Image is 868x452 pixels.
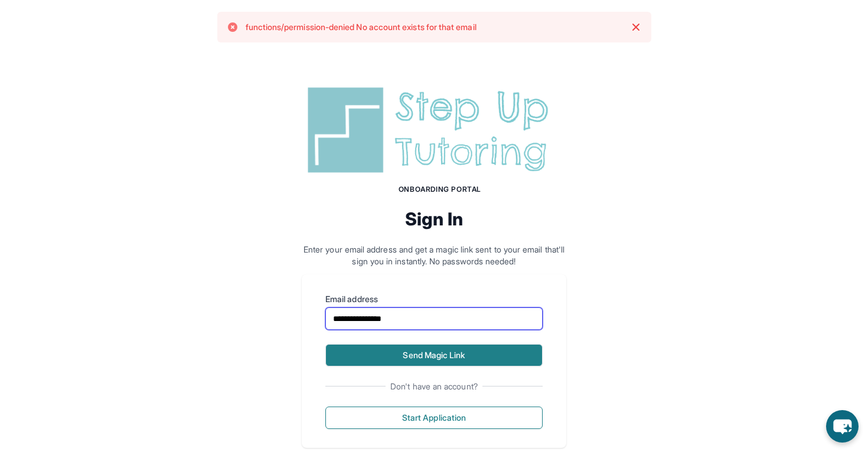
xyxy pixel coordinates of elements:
[325,344,543,366] button: Send Magic Link
[246,21,477,33] p: functions/permission-denied No account exists for that email
[386,381,482,392] span: Don't have an account?
[302,83,566,178] img: Step Up Tutoring horizontal logo
[314,185,566,194] h1: Onboarding Portal
[302,208,566,230] h2: Sign In
[325,293,543,305] label: Email address
[325,407,543,429] button: Start Application
[302,244,566,267] p: Enter your email address and get a magic link sent to your email that'll sign you in instantly. N...
[826,410,859,443] button: chat-button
